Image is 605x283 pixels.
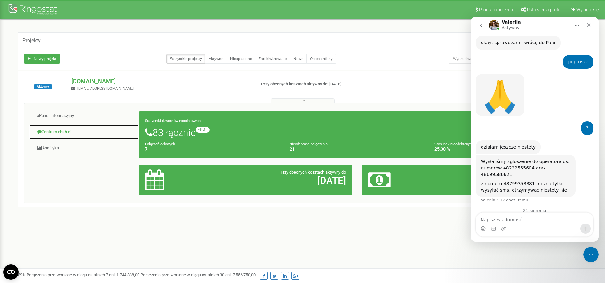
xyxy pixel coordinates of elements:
h1: 83 łącznie [145,127,569,138]
h4: 25,30 % [434,147,569,152]
span: Aktywny [34,84,52,89]
small: Statystyki dzwonków tygodniowych [145,119,201,123]
small: Nieodebrane połączenia [290,142,328,146]
h4: 7 [145,147,280,152]
span: Połączenia przetworzone w ciągu ostatnich 30 dni : [140,272,256,277]
a: Zarchiwizowane [255,54,290,64]
a: Wszystkie projekty [166,54,205,64]
span: Program poleceń [479,7,513,12]
h2: 174,57 € [439,175,569,186]
small: +3 [196,127,210,133]
small: Stosunek nieodebranych połączeń [434,142,489,146]
button: Open CMP widget [3,264,19,280]
span: Ustawienia profilu [527,7,563,12]
a: Nowy projekt [24,54,60,64]
u: 7 556 750,00 [233,272,256,277]
h2: [DATE] [215,175,346,186]
input: Wyszukiwanie [449,54,540,64]
a: Aktywne [205,54,227,64]
iframe: Intercom live chat [471,17,599,242]
a: Nieopłacone [227,54,255,64]
a: Nowe [290,54,307,64]
p: Przy obecnych kosztach aktywny do: [DATE] [261,81,393,87]
p: [DOMAIN_NAME] [71,77,251,85]
h4: 21 [290,147,425,152]
a: Panel Informacyjny [29,108,139,124]
span: Wyloguj się [576,7,599,12]
span: Połączenia przetworzone w ciągu ostatnich 7 dni : [27,272,139,277]
a: Analityka [29,140,139,156]
h5: Projekty [22,38,41,43]
iframe: Intercom live chat [583,247,599,262]
a: Okres próbny [306,54,336,64]
a: Centrum obsługi [29,124,139,140]
small: Połączeń celowych [145,142,175,146]
span: Przy obecnych kosztach aktywny do [281,170,346,175]
span: [EMAIL_ADDRESS][DOMAIN_NAME] [77,86,134,90]
u: 1 744 838,00 [116,272,139,277]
